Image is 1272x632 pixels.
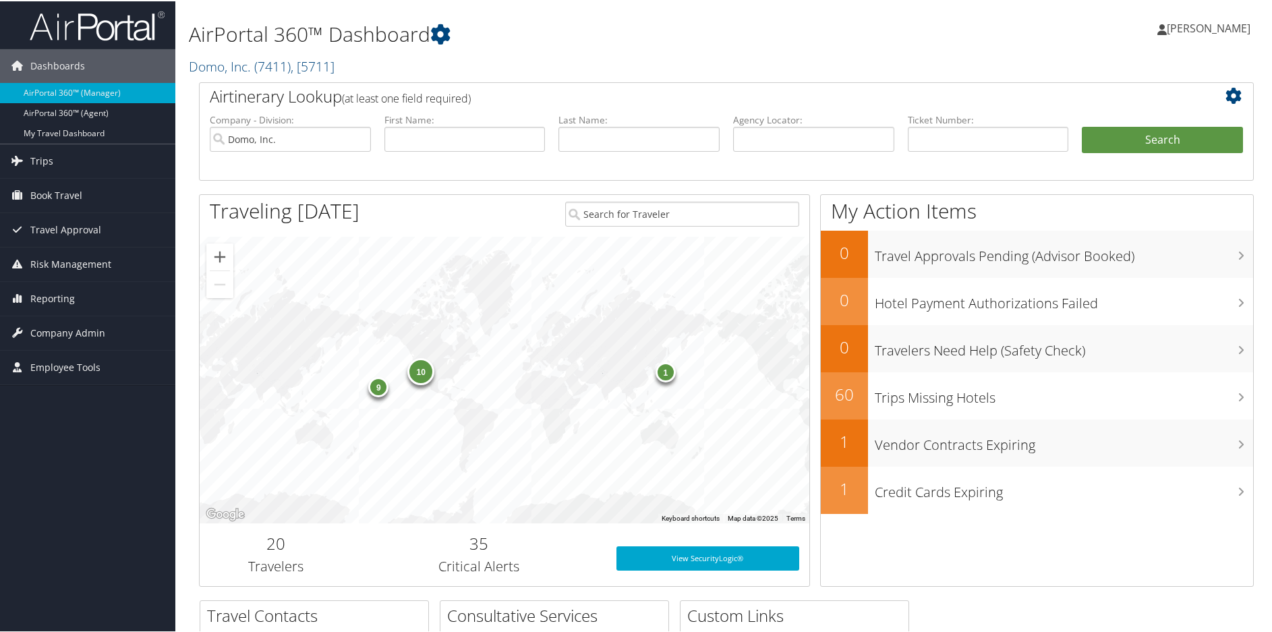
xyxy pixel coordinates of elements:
span: Employee Tools [30,349,100,383]
h1: AirPortal 360™ Dashboard [189,19,906,47]
h3: Trips Missing Hotels [875,380,1253,406]
h3: Critical Alerts [362,556,596,575]
h2: Custom Links [687,603,908,626]
img: Google [203,505,248,522]
input: Search for Traveler [565,200,799,225]
span: Dashboards [30,48,85,82]
h3: Vendor Contracts Expiring [875,428,1253,453]
h2: 1 [821,476,868,499]
h2: 20 [210,531,342,554]
h2: 0 [821,287,868,310]
a: 0Travel Approvals Pending (Advisor Booked) [821,229,1253,277]
h3: Credit Cards Expiring [875,475,1253,500]
span: Book Travel [30,177,82,211]
span: [PERSON_NAME] [1167,20,1250,34]
label: First Name: [384,112,546,125]
span: Company Admin [30,315,105,349]
h1: My Action Items [821,196,1253,224]
h2: Airtinerary Lookup [210,84,1155,107]
h3: Hotel Payment Authorizations Failed [875,286,1253,312]
a: 0Travelers Need Help (Safety Check) [821,324,1253,371]
button: Zoom in [206,242,233,269]
span: Travel Approval [30,212,101,246]
button: Keyboard shortcuts [662,513,720,522]
a: 1Credit Cards Expiring [821,465,1253,513]
h2: 0 [821,335,868,357]
span: (at least one field required) [342,90,471,105]
a: Open this area in Google Maps (opens a new window) [203,505,248,522]
span: , [ 5711 ] [291,56,335,74]
h2: Travel Contacts [207,603,428,626]
h2: 35 [362,531,596,554]
a: 60Trips Missing Hotels [821,371,1253,418]
h2: 1 [821,429,868,452]
h2: 0 [821,240,868,263]
a: 1Vendor Contracts Expiring [821,418,1253,465]
a: Terms (opens in new tab) [786,513,805,521]
a: 0Hotel Payment Authorizations Failed [821,277,1253,324]
label: Last Name: [558,112,720,125]
button: Zoom out [206,270,233,297]
label: Agency Locator: [733,112,894,125]
a: [PERSON_NAME] [1157,7,1264,47]
span: Risk Management [30,246,111,280]
a: Domo, Inc. [189,56,335,74]
label: Ticket Number: [908,112,1069,125]
span: Map data ©2025 [728,513,778,521]
div: 10 [407,357,434,384]
a: View SecurityLogic® [616,545,799,569]
div: 9 [368,376,388,396]
span: ( 7411 ) [254,56,291,74]
h3: Travelers Need Help (Safety Check) [875,333,1253,359]
h3: Travelers [210,556,342,575]
h2: Consultative Services [447,603,668,626]
h3: Travel Approvals Pending (Advisor Booked) [875,239,1253,264]
div: 1 [656,361,676,381]
h2: 60 [821,382,868,405]
h1: Traveling [DATE] [210,196,359,224]
span: Reporting [30,281,75,314]
button: Search [1082,125,1243,152]
span: Trips [30,143,53,177]
label: Company - Division: [210,112,371,125]
img: airportal-logo.png [30,9,165,40]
